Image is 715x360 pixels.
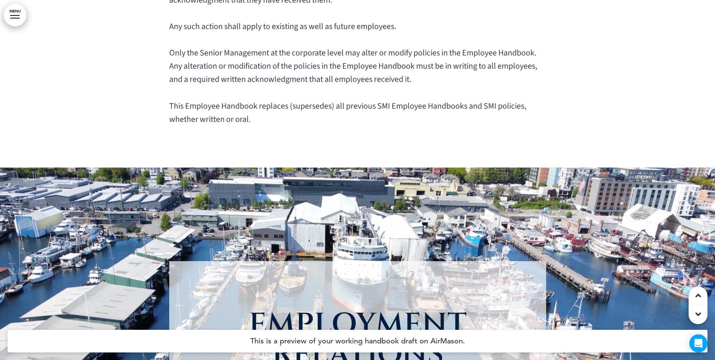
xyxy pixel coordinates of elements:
span: Any such action shall apply to existing as well as future employees. [169,20,396,32]
h4: This is a preview of your working handbook draft on AirMason. [8,330,707,352]
div: Open Intercom Messenger [689,334,707,352]
span: This Employee Handbook replaces (supersedes) all previous SMI Employee Handbooks and SMI policies... [169,100,526,125]
span: Only the Senior Management at the corporate level may alter or modify policies in the Employee Ha... [169,47,537,85]
a: MENU [4,4,26,26]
